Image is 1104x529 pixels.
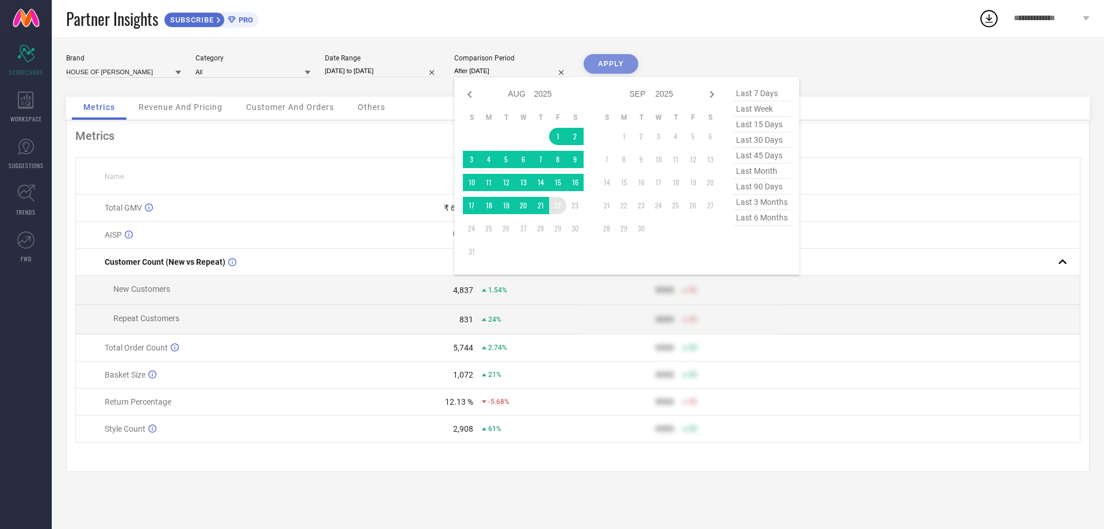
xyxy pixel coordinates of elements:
[684,197,701,214] td: Fri Sep 26 2025
[979,8,999,29] div: Open download list
[497,151,515,168] td: Tue Aug 05 2025
[454,65,569,77] input: Select comparison period
[566,197,584,214] td: Sat Aug 23 2025
[632,151,650,168] td: Tue Sep 09 2025
[632,128,650,145] td: Tue Sep 02 2025
[733,148,791,163] span: last 45 days
[164,9,259,28] a: SUBSCRIBEPRO
[632,197,650,214] td: Tue Sep 23 2025
[453,370,473,379] div: 1,072
[701,197,719,214] td: Sat Sep 27 2025
[689,371,697,379] span: 50
[689,286,697,294] span: 50
[733,101,791,117] span: last week
[632,220,650,237] td: Tue Sep 30 2025
[684,174,701,191] td: Fri Sep 19 2025
[444,203,473,212] div: ₹ 61.6 L
[615,113,632,122] th: Monday
[488,398,509,406] span: -5.68%
[615,128,632,145] td: Mon Sep 01 2025
[195,54,310,62] div: Category
[488,315,501,324] span: 24%
[532,220,549,237] td: Thu Aug 28 2025
[701,113,719,122] th: Saturday
[453,286,473,295] div: 4,837
[667,128,684,145] td: Thu Sep 04 2025
[566,174,584,191] td: Sat Aug 16 2025
[488,344,507,352] span: 2.74%
[453,230,473,239] div: ₹ 925
[655,315,674,324] div: 9999
[113,284,170,294] span: New Customers
[105,203,142,212] span: Total GMV
[655,370,674,379] div: 9999
[733,195,791,210] span: last 3 months
[689,398,697,406] span: 50
[566,113,584,122] th: Saturday
[701,151,719,168] td: Sat Sep 13 2025
[615,197,632,214] td: Mon Sep 22 2025
[515,174,532,191] td: Wed Aug 13 2025
[480,197,497,214] td: Mon Aug 18 2025
[650,197,667,214] td: Wed Sep 24 2025
[463,174,480,191] td: Sun Aug 10 2025
[480,220,497,237] td: Mon Aug 25 2025
[650,113,667,122] th: Wednesday
[515,151,532,168] td: Wed Aug 06 2025
[105,397,171,406] span: Return Percentage
[632,174,650,191] td: Tue Sep 16 2025
[480,151,497,168] td: Mon Aug 04 2025
[325,54,440,62] div: Date Range
[75,129,1080,143] div: Metrics
[701,174,719,191] td: Sat Sep 20 2025
[733,132,791,148] span: last 30 days
[463,220,480,237] td: Sun Aug 24 2025
[733,117,791,132] span: last 15 days
[549,174,566,191] td: Fri Aug 15 2025
[480,113,497,122] th: Monday
[463,87,477,101] div: Previous month
[164,16,217,24] span: SUBSCRIBE
[105,230,122,239] span: AISP
[445,397,473,406] div: 12.13 %
[105,173,124,181] span: Name
[463,151,480,168] td: Sun Aug 03 2025
[598,174,615,191] td: Sun Sep 14 2025
[66,54,181,62] div: Brand
[515,113,532,122] th: Wednesday
[113,314,179,323] span: Repeat Customers
[497,174,515,191] td: Tue Aug 12 2025
[667,174,684,191] td: Thu Sep 18 2025
[488,371,501,379] span: 21%
[105,370,145,379] span: Basket Size
[532,113,549,122] th: Thursday
[480,174,497,191] td: Mon Aug 11 2025
[497,113,515,122] th: Tuesday
[515,220,532,237] td: Wed Aug 27 2025
[684,128,701,145] td: Fri Sep 05 2025
[615,151,632,168] td: Mon Sep 08 2025
[66,7,158,31] span: Partner Insights
[488,425,501,433] span: 61%
[701,128,719,145] td: Sat Sep 06 2025
[615,220,632,237] td: Mon Sep 29 2025
[684,113,701,122] th: Friday
[650,151,667,168] td: Wed Sep 10 2025
[532,197,549,214] td: Thu Aug 21 2025
[667,197,684,214] td: Thu Sep 25 2025
[549,197,566,214] td: Fri Aug 22 2025
[105,257,225,267] span: Customer Count (New vs Repeat)
[9,68,43,77] span: SCORECARDS
[463,243,480,260] td: Sun Aug 31 2025
[453,343,473,352] div: 5,744
[488,286,507,294] span: 1.54%
[655,397,674,406] div: 9999
[733,210,791,226] span: last 6 months
[325,65,440,77] input: Select date range
[459,315,473,324] div: 831
[598,197,615,214] td: Sun Sep 21 2025
[684,151,701,168] td: Fri Sep 12 2025
[549,128,566,145] td: Fri Aug 01 2025
[655,424,674,433] div: 9999
[105,424,145,433] span: Style Count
